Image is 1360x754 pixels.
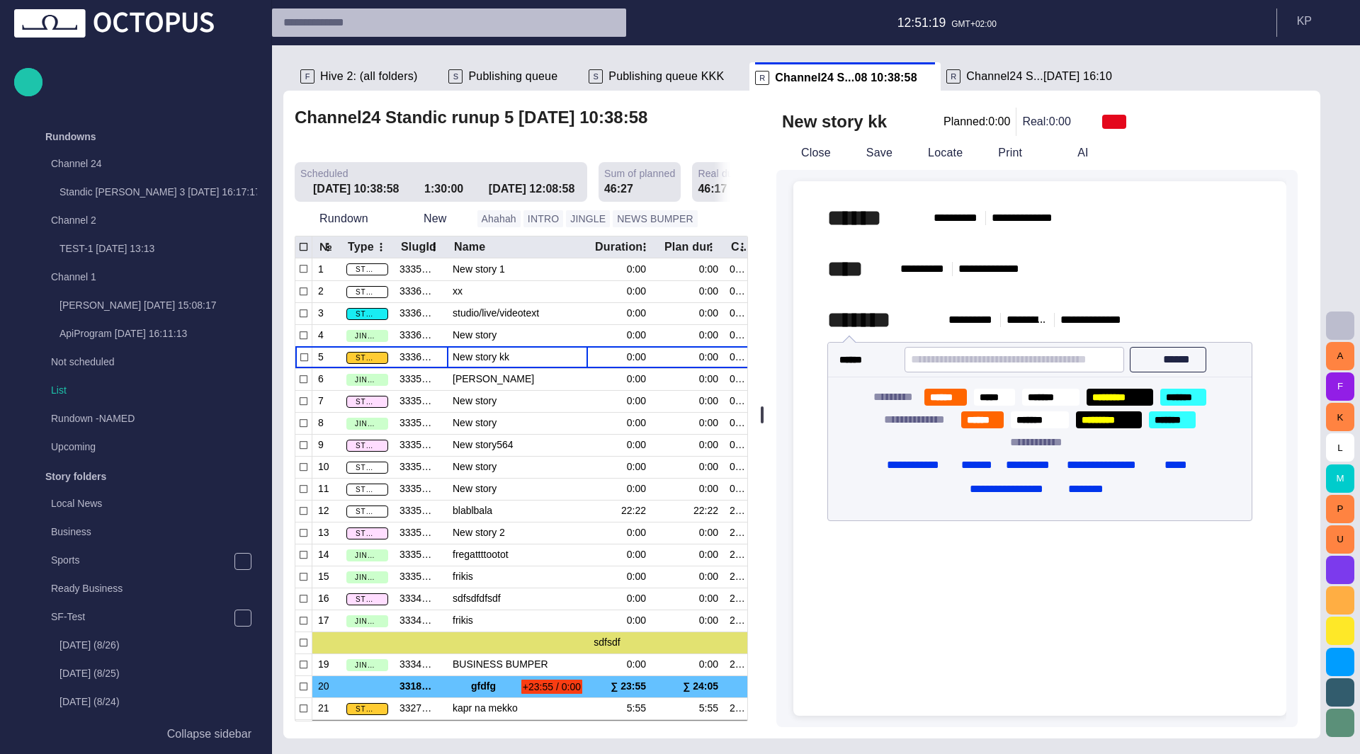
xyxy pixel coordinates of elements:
div: 3335844402 [399,504,441,518]
div: 0:00 [663,592,718,605]
span: JINGLE [346,375,388,385]
span: Publishing queue KKK [608,69,724,84]
div: 3318335302 [399,676,441,697]
div: SPublishing queue KKK [583,62,749,91]
div: frikis [453,566,582,588]
div: frikis [453,610,582,632]
span: +23:55 / 0:00 [521,680,582,694]
span: Channel24 S...08 10:38:58 [775,71,917,85]
button: Locate [903,140,968,166]
div: 3336951225 [399,329,441,342]
div: New story564 [453,435,582,456]
p: R [946,69,960,84]
span: New story 2 [453,526,582,539]
div: New story [453,325,582,346]
p: K P [1297,13,1312,30]
div: 0:00 [627,372,652,386]
div: 0:00 [730,285,749,298]
button: Ahahah [477,210,521,227]
div: Standic [PERSON_NAME] 3 [DATE] 16:17:17 [31,179,257,207]
div: 0:00 [663,263,718,276]
button: Cm dur column menu [732,237,752,257]
span: xx [453,285,582,298]
button: Duration column menu [635,237,654,257]
div: 22:22 [730,614,749,627]
img: Octopus News Room [14,9,214,38]
span: New story [453,482,582,496]
div: 3334952405 [399,658,441,671]
div: studio/live/videotext [453,303,582,324]
span: STORY [347,396,387,407]
p: Sports [51,553,79,567]
button: F [1326,372,1354,401]
p: Channel 2 [51,213,96,227]
div: Type [348,240,374,254]
p: 20 [312,676,341,697]
div: RChannel24 S...[DATE] 16:10 [941,62,1132,91]
div: 0:00 [627,263,652,276]
button: INTRO [523,210,563,227]
button: Save [841,140,897,166]
div: 0:00 [627,482,652,496]
div: 22:22 [730,504,749,518]
p: 11 [312,479,341,500]
span: sdfsdfdfsdf [453,592,582,605]
div: 22:22 [621,504,652,518]
div: 0:00 [663,482,718,496]
p: 13 [312,522,341,544]
div: 3335590205 [399,438,441,452]
button: Rundown [295,206,393,232]
div: 3335844404 [399,570,441,583]
div: 0:00 [663,614,718,627]
div: Cm dur [731,240,749,254]
span: Publishing queue [468,69,557,84]
p: Planned: 0:00 [943,113,1010,130]
div: [DATE] (8/25) [31,661,257,689]
div: 5:55 [627,702,652,715]
p: [DATE] (8/25) [59,666,120,680]
p: 8 [312,413,341,434]
p: [DATE] (8/24) [59,695,120,709]
span: STORY [347,528,387,539]
p: 9 [312,435,341,456]
p: [DATE] (8/26) [59,638,120,652]
button: K [1326,403,1354,431]
p: [PERSON_NAME] [DATE] 15:08:17 [59,298,217,312]
p: 14 [312,544,341,566]
span: Real duration [698,166,758,181]
div: 0:00 [663,416,718,430]
span: studio/live/videotext [453,307,582,320]
span: JINGLE [346,331,388,341]
div: 0:00 [730,307,749,320]
p: Channel 1 [51,270,96,284]
div: 0:00 [730,438,749,452]
div: 0:00 [627,526,652,539]
button: Plan dur column menu [701,237,721,257]
button: JINGLE [566,210,610,227]
button: № column menu [318,237,338,257]
div: 0:00 [730,329,749,342]
button: M [1326,464,1354,493]
div: 0:00 [627,394,652,408]
span: New story 1 [453,263,582,276]
p: SF-Test [51,610,85,624]
p: 15 [312,566,341,588]
span: JINGLE [346,660,388,670]
div: 0:00 [663,438,718,452]
div: 0:00 [627,570,652,583]
div: List [23,377,257,406]
div: 0:00 [627,416,652,430]
div: 0:00 [627,592,652,605]
div: [DATE] 10:38:58 [313,181,406,198]
div: FHive 2: (all folders) [295,62,443,91]
div: 22:22 [730,570,749,583]
p: 3 [312,303,341,324]
span: STORY [347,594,387,605]
div: New story 2 [453,522,582,544]
button: U [1326,525,1354,554]
p: 21 [312,698,341,719]
p: Collapse sidebar [167,726,251,743]
button: Print [973,140,1047,166]
div: 46:27 [604,181,633,198]
span: STORY [347,506,387,517]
